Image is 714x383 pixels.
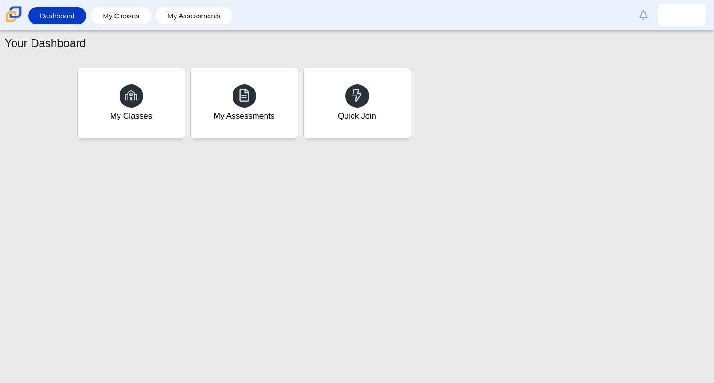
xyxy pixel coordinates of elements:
[160,7,228,24] a: My Assessments
[658,4,706,26] a: omar.martinezurend.a1J5N1
[633,5,654,25] a: Alerts
[214,110,275,122] div: My Assessments
[303,68,411,138] a: Quick Join
[4,4,24,24] img: Carmen School of Science & Technology
[674,8,690,23] img: omar.martinezurend.a1J5N1
[77,68,185,138] a: My Classes
[190,68,298,138] a: My Assessments
[110,110,152,122] div: My Classes
[338,110,376,122] div: Quick Join
[33,7,81,24] a: Dashboard
[96,7,146,24] a: My Classes
[5,35,86,51] h1: Your Dashboard
[4,17,24,25] a: Carmen School of Science & Technology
